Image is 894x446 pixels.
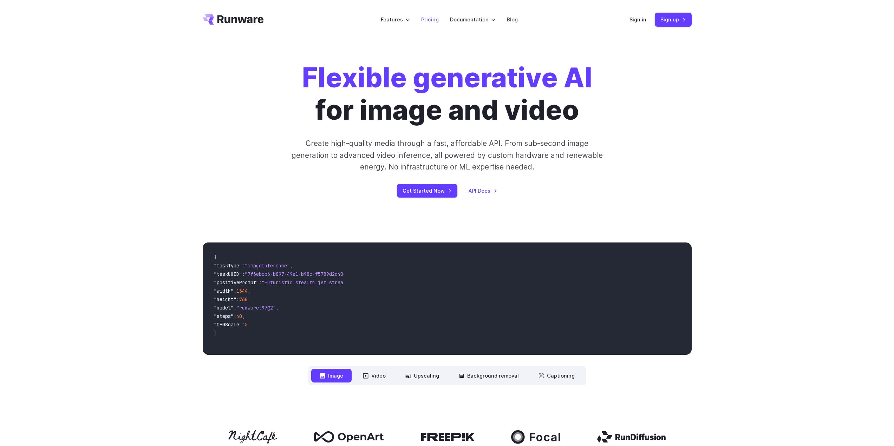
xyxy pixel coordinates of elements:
[248,296,250,302] span: ,
[450,369,527,382] button: Background removal
[245,262,290,269] span: "imageInference"
[262,279,517,286] span: "Futuristic stealth jet streaking through a neon-lit cityscape with glowing purple exhaust"
[302,62,592,126] h1: for image and video
[236,296,239,302] span: :
[234,288,236,294] span: :
[214,288,234,294] span: "width"
[245,271,352,277] span: "7f3ebcb6-b897-49e1-b98c-f5789d2d40d7"
[234,305,236,311] span: :
[381,15,410,24] label: Features
[469,187,497,195] a: API Docs
[629,15,646,24] a: Sign in
[397,369,448,382] button: Upscaling
[234,313,236,319] span: :
[214,313,234,319] span: "steps"
[248,288,250,294] span: ,
[214,321,242,328] span: "CFGScale"
[397,184,457,198] a: Get Started Now
[530,369,583,382] button: Captioning
[242,321,245,328] span: :
[214,271,242,277] span: "taskUUID"
[214,279,259,286] span: "positivePrompt"
[236,305,276,311] span: "runware:97@2"
[242,271,245,277] span: :
[214,254,217,260] span: {
[236,288,248,294] span: 1344
[450,15,496,24] label: Documentation
[239,296,248,302] span: 768
[242,262,245,269] span: :
[655,13,692,26] a: Sign up
[245,321,248,328] span: 5
[214,262,242,269] span: "taskType"
[203,14,264,25] a: Go to /
[302,61,592,94] strong: Flexible generative AI
[290,262,293,269] span: ,
[214,330,217,336] span: }
[507,15,518,24] a: Blog
[259,279,262,286] span: :
[311,369,352,382] button: Image
[214,305,234,311] span: "model"
[276,305,279,311] span: ,
[421,15,439,24] a: Pricing
[236,313,242,319] span: 40
[242,313,245,319] span: ,
[291,138,603,173] p: Create high-quality media through a fast, affordable API. From sub-second image generation to adv...
[214,296,236,302] span: "height"
[354,369,394,382] button: Video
